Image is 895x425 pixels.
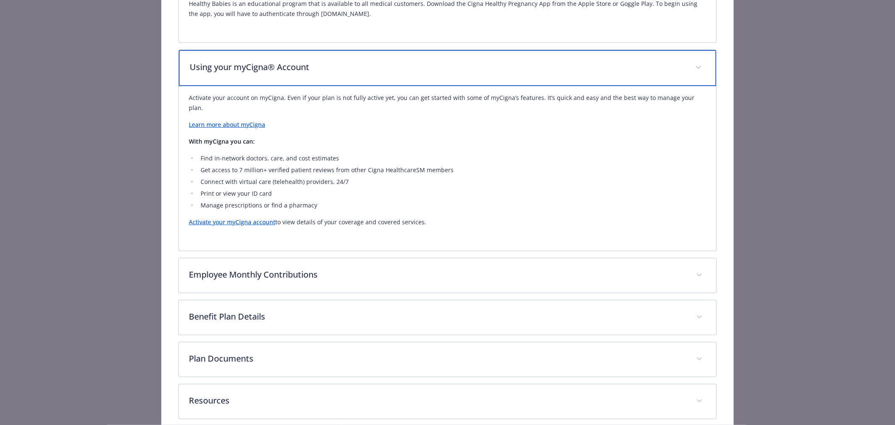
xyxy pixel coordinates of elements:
[198,165,706,175] li: Get access to 7 million+ verified patient reviews from other Cigna HealthcareSM members
[198,177,706,187] li: Connect with virtual care (telehealth) providers, 24/7
[189,218,275,226] a: Activate your myCigna account
[189,352,686,365] p: Plan Documents
[179,342,716,377] div: Plan Documents
[189,310,686,323] p: Benefit Plan Details
[198,153,706,163] li: Find in-network doctors, care, and cost estimates
[179,384,716,419] div: Resources
[198,200,706,210] li: Manage prescriptions or find a pharmacy
[189,137,255,145] strong: With myCigna you can:
[179,50,716,86] div: Using your myCigna® Account
[198,189,706,199] li: Print or view your ID card
[179,86,716,251] div: Using your myCigna® Account
[189,394,686,407] p: Resources
[190,61,685,73] p: Using your myCigna® Account
[189,121,265,129] a: Learn more about myCigna
[189,268,686,281] p: Employee Monthly Contributions
[189,217,706,227] p: to view details of your coverage and covered services.
[179,300,716,335] div: Benefit Plan Details
[189,93,706,113] p: Activate your account on myCigna. Even if your plan is not fully active yet, you can get started ...
[179,258,716,293] div: Employee Monthly Contributions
